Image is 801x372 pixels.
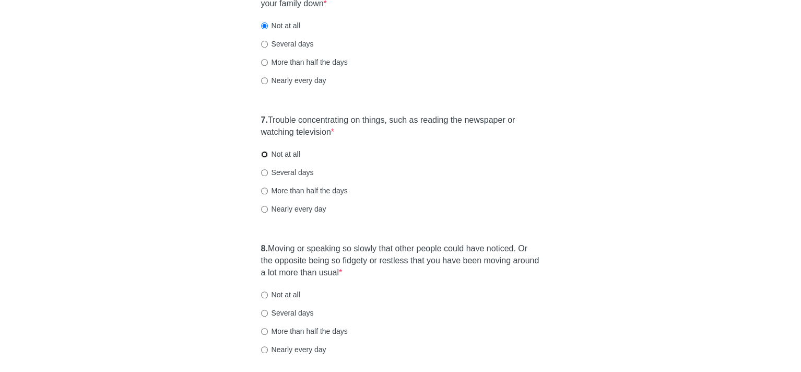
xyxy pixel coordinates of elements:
[261,243,540,279] label: Moving or speaking so slowly that other people could have noticed. Or the opposite being so fidge...
[261,59,268,66] input: More than half the days
[261,114,540,138] label: Trouble concentrating on things, such as reading the newspaper or watching television
[261,188,268,194] input: More than half the days
[261,39,314,49] label: Several days
[261,20,300,31] label: Not at all
[261,326,348,336] label: More than half the days
[261,167,314,178] label: Several days
[261,289,300,300] label: Not at all
[261,57,348,67] label: More than half the days
[261,149,300,159] label: Not at all
[261,41,268,48] input: Several days
[261,308,314,318] label: Several days
[261,115,268,124] strong: 7.
[261,77,268,84] input: Nearly every day
[261,204,326,214] label: Nearly every day
[261,75,326,86] label: Nearly every day
[261,206,268,213] input: Nearly every day
[261,22,268,29] input: Not at all
[261,344,326,355] label: Nearly every day
[261,185,348,196] label: More than half the days
[261,151,268,158] input: Not at all
[261,244,268,253] strong: 8.
[261,310,268,317] input: Several days
[261,328,268,335] input: More than half the days
[261,346,268,353] input: Nearly every day
[261,169,268,176] input: Several days
[261,292,268,298] input: Not at all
